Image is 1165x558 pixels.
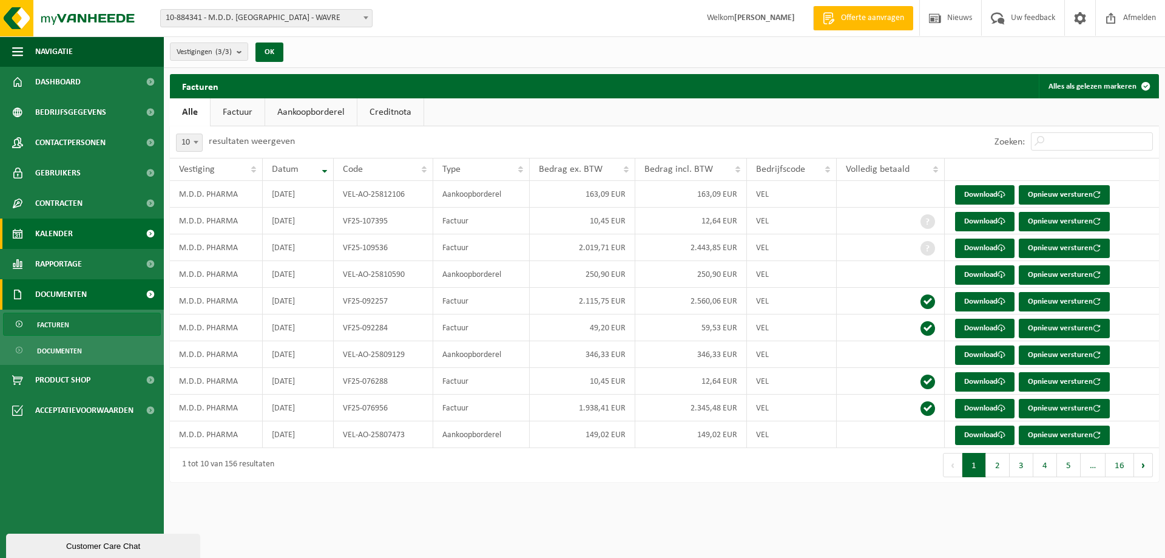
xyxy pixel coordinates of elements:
span: Dashboard [35,67,81,97]
td: 1.938,41 EUR [530,395,635,421]
td: VEL-AO-25812106 [334,181,433,208]
span: 10 [177,134,202,151]
td: 2.560,06 EUR [635,288,747,315]
td: VEL [747,208,837,234]
a: Download [955,292,1015,311]
iframe: chat widget [6,531,203,558]
span: Vestiging [179,165,215,174]
span: Contactpersonen [35,128,106,158]
a: Download [955,372,1015,392]
a: Download [955,185,1015,205]
td: VEL-AO-25809129 [334,341,433,368]
td: M.D.D. PHARMA [170,315,263,341]
button: Alles als gelezen markeren [1039,74,1158,98]
td: VF25-109536 [334,234,433,261]
span: Code [343,165,363,174]
td: [DATE] [263,181,334,208]
label: resultaten weergeven [209,137,295,146]
td: VF25-076956 [334,395,433,421]
td: VEL [747,368,837,395]
td: VEL [747,341,837,368]
label: Zoeken: [994,137,1025,147]
span: … [1081,453,1106,477]
button: Opnieuw versturen [1019,185,1110,205]
span: Type [442,165,461,174]
td: VF25-107395 [334,208,433,234]
td: VEL [747,315,837,341]
td: [DATE] [263,288,334,315]
td: Factuur [433,208,530,234]
td: VF25-092284 [334,315,433,341]
td: Factuur [433,368,530,395]
span: Offerte aanvragen [838,12,907,24]
td: [DATE] [263,234,334,261]
span: Volledig betaald [846,165,910,174]
a: Download [955,345,1015,365]
span: Kalender [35,219,73,249]
td: Factuur [433,234,530,261]
a: Offerte aanvragen [813,6,913,30]
td: Factuur [433,288,530,315]
a: Aankoopborderel [265,98,357,126]
td: 163,09 EUR [530,181,635,208]
button: Opnieuw versturen [1019,372,1110,392]
td: 346,33 EUR [530,341,635,368]
button: Opnieuw versturen [1019,319,1110,338]
td: VEL [747,288,837,315]
td: 163,09 EUR [635,181,747,208]
span: 10-884341 - M.D.D. PHARMA - WAVRE [160,9,373,27]
td: VEL [747,234,837,261]
td: Aankoopborderel [433,181,530,208]
button: Opnieuw versturen [1019,426,1110,445]
td: VEL [747,395,837,421]
span: Bedrag incl. BTW [644,165,713,174]
td: M.D.D. PHARMA [170,341,263,368]
span: Navigatie [35,36,73,67]
button: Opnieuw versturen [1019,399,1110,418]
a: Creditnota [357,98,424,126]
td: 149,02 EUR [530,421,635,448]
td: 10,45 EUR [530,208,635,234]
td: [DATE] [263,341,334,368]
a: Download [955,426,1015,445]
td: 250,90 EUR [635,261,747,288]
td: Aankoopborderel [433,261,530,288]
button: 4 [1033,453,1057,477]
td: [DATE] [263,395,334,421]
td: 59,53 EUR [635,315,747,341]
button: 3 [1010,453,1033,477]
span: Documenten [37,339,82,362]
a: Documenten [3,339,161,362]
td: 2.019,71 EUR [530,234,635,261]
td: 149,02 EUR [635,421,747,448]
span: Datum [272,165,299,174]
td: Aankoopborderel [433,421,530,448]
td: M.D.D. PHARMA [170,368,263,395]
a: Factuur [211,98,265,126]
button: 1 [962,453,986,477]
a: Download [955,265,1015,285]
button: Opnieuw versturen [1019,265,1110,285]
span: 10-884341 - M.D.D. PHARMA - WAVRE [161,10,372,27]
span: Rapportage [35,249,82,279]
button: Vestigingen(3/3) [170,43,248,61]
td: 2.115,75 EUR [530,288,635,315]
span: Gebruikers [35,158,81,188]
h2: Facturen [170,74,231,98]
td: M.D.D. PHARMA [170,261,263,288]
td: VEL [747,181,837,208]
td: [DATE] [263,315,334,341]
td: Factuur [433,395,530,421]
td: M.D.D. PHARMA [170,234,263,261]
button: Opnieuw versturen [1019,239,1110,258]
button: 16 [1106,453,1134,477]
td: 49,20 EUR [530,315,635,341]
td: [DATE] [263,261,334,288]
span: Facturen [37,313,69,336]
td: 346,33 EUR [635,341,747,368]
button: Opnieuw versturen [1019,345,1110,365]
td: M.D.D. PHARMA [170,181,263,208]
td: M.D.D. PHARMA [170,208,263,234]
td: VF25-076288 [334,368,433,395]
